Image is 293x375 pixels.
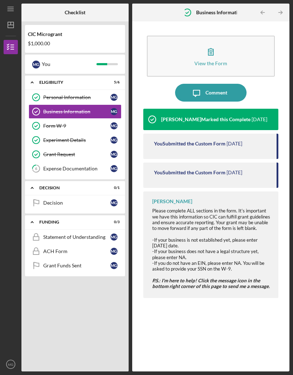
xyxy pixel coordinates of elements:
div: M G [110,233,118,241]
div: Decision [43,200,110,206]
text: MG [8,363,13,366]
time: 2025-08-20 18:20 [227,141,242,147]
div: Experiment Details [43,137,110,143]
div: $1,000.00 [28,41,122,46]
div: 5 / 6 [107,80,120,84]
div: M G [110,108,118,115]
b: Checklist [65,10,85,15]
div: Comment [205,84,227,102]
a: Personal InformationMG [29,90,121,104]
span: Please complete ALL sections in the form. It's important we have this information so CIC can fulf... [152,208,270,231]
time: 2025-08-20 18:16 [227,170,242,175]
div: M G [110,262,118,269]
div: Form W-9 [43,123,110,129]
b: Business Information [196,10,243,15]
div: 0 / 3 [107,220,120,224]
a: Experiment DetailsMG [29,133,121,147]
div: ACH Form [43,248,110,254]
div: Expense Documentation [43,166,110,171]
span: -If your business does not have a legal structure yet, please enter NA. [152,248,259,260]
div: Decision [39,186,102,190]
div: M G [110,165,118,172]
div: Business Information [43,109,110,114]
div: Grant Request [43,151,110,157]
div: You Submitted the Custom Form [154,170,225,175]
div: You Submitted the Custom Form [154,141,225,147]
div: View the Form [194,61,227,66]
a: DecisionMG [29,196,121,210]
div: Grant Funds Sent [43,263,110,268]
a: Statement of UnderstandingMG [29,230,121,244]
div: M G [110,137,118,144]
tspan: 6 [35,166,38,171]
em: P.S.: I'm here to help! Click the message icon in the bottom right corner of this page to send me... [152,278,270,289]
div: M G [110,199,118,206]
button: View the Form [147,36,275,77]
a: Business InformationMG [29,104,121,119]
div: 0 / 1 [107,186,120,190]
div: M G [110,151,118,158]
time: 2025-08-26 16:51 [252,117,267,122]
span: -If you do not have an EIN, please enter NA. You will be asked to provide your SSN on the W-9. [152,260,264,272]
div: M G [110,248,118,255]
div: [PERSON_NAME] [152,199,192,204]
div: ELIGIBILITY [39,80,102,84]
a: 6Expense DocumentationMG [29,161,121,176]
a: Form W-9MG [29,119,121,133]
div: M G [110,94,118,101]
div: [PERSON_NAME] Marked this Complete [161,117,250,122]
a: ACH FormMG [29,244,121,258]
a: Grant RequestMG [29,147,121,161]
div: Personal Information [43,94,110,100]
a: Grant Funds SentMG [29,258,121,273]
div: M G [110,122,118,129]
div: FUNDING [39,220,102,224]
button: Comment [175,84,247,102]
div: Statement of Understanding [43,234,110,240]
div: CIC Microgrant [28,31,122,37]
span: -If your business is not established yet, please enter [DATE] date. [152,237,258,248]
div: You [42,58,96,70]
button: MG [4,357,18,371]
div: M G [32,61,40,68]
